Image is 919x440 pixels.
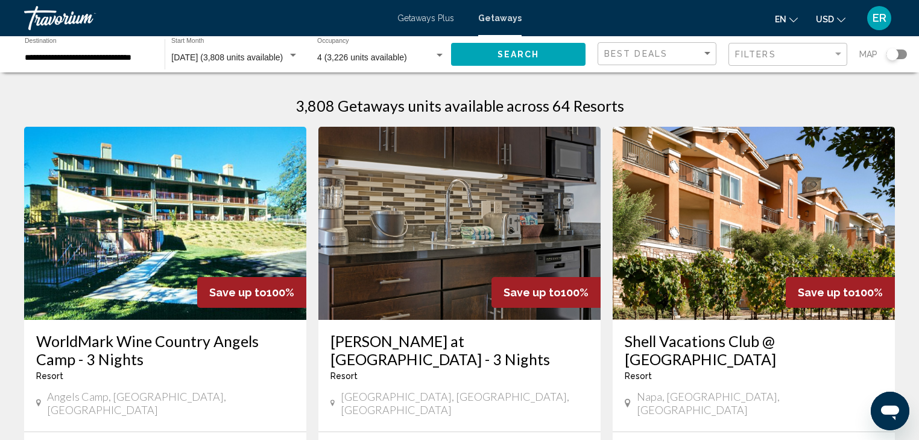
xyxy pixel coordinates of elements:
[864,5,895,31] button: User Menu
[798,286,855,299] span: Save up to
[209,286,267,299] span: Save up to
[478,13,522,23] a: Getaways
[318,127,601,320] img: C113O01X.jpg
[728,42,847,67] button: Filter
[36,371,63,381] span: Resort
[24,6,385,30] a: Travorium
[775,14,786,24] span: en
[873,12,886,24] span: ER
[604,49,668,59] span: Best Deals
[637,390,883,416] span: Napa, [GEOGRAPHIC_DATA], [GEOGRAPHIC_DATA]
[625,371,652,381] span: Resort
[504,286,561,299] span: Save up to
[816,14,834,24] span: USD
[613,127,895,320] img: 7917E01X.jpg
[330,332,589,368] a: [PERSON_NAME] at [GEOGRAPHIC_DATA] - 3 Nights
[171,53,283,62] span: [DATE] (3,808 units available)
[47,390,294,416] span: Angels Camp, [GEOGRAPHIC_DATA], [GEOGRAPHIC_DATA]
[604,49,713,59] mat-select: Sort by
[735,49,776,59] span: Filters
[816,10,845,28] button: Change currency
[786,277,895,308] div: 100%
[625,332,883,368] a: Shell Vacations Club @ [GEOGRAPHIC_DATA]
[491,277,601,308] div: 100%
[36,332,294,368] a: WorldMark Wine Country Angels Camp - 3 Nights
[295,97,624,115] h1: 3,808 Getaways units available across 64 Resorts
[859,46,877,63] span: Map
[341,390,589,416] span: [GEOGRAPHIC_DATA], [GEOGRAPHIC_DATA], [GEOGRAPHIC_DATA]
[24,127,306,320] img: 5489E01X.jpg
[330,371,358,381] span: Resort
[497,50,540,60] span: Search
[451,43,586,65] button: Search
[775,10,798,28] button: Change language
[397,13,454,23] a: Getaways Plus
[317,53,407,62] span: 4 (3,226 units available)
[871,392,909,430] iframe: Button to launch messaging window
[197,277,306,308] div: 100%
